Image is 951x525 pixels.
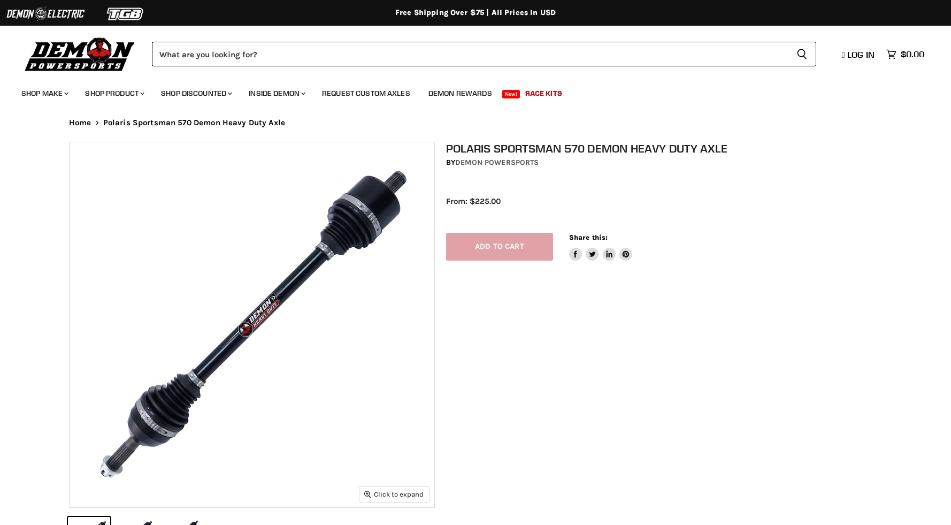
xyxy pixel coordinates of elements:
div: by [446,157,893,169]
img: Demon Powersports [21,35,139,73]
a: Shop Product [77,82,151,104]
a: Demon Powersports [455,158,539,167]
span: From: $225.00 [446,196,501,206]
input: Search [152,42,788,66]
button: Click to expand [359,487,429,501]
a: Race Kits [517,82,570,104]
img: TGB Logo 2 [86,4,166,24]
nav: Breadcrumbs [48,118,903,127]
a: Log in [837,50,881,59]
img: IMAGE [70,142,434,507]
span: Click to expand [364,490,424,498]
img: Demon Electric Logo 2 [5,4,86,24]
span: Log in [847,49,875,60]
a: Inside Demon [241,82,312,104]
a: Shop Discounted [153,82,239,104]
div: Free Shipping Over $75 | All Prices In USD [48,8,903,18]
span: Polaris Sportsman 570 Demon Heavy Duty Axle [103,118,285,127]
button: Search [788,42,816,66]
a: $0.00 [881,47,930,62]
a: Demon Rewards [420,82,500,104]
span: New! [502,90,520,98]
a: Shop Make [13,82,75,104]
span: $0.00 [901,49,924,59]
a: Home [69,118,91,127]
aside: Share this: [569,233,633,261]
ul: Main menu [13,78,922,104]
form: Product [152,42,816,66]
span: Share this: [569,233,608,241]
a: Request Custom Axles [314,82,418,104]
h1: Polaris Sportsman 570 Demon Heavy Duty Axle [446,142,893,155]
